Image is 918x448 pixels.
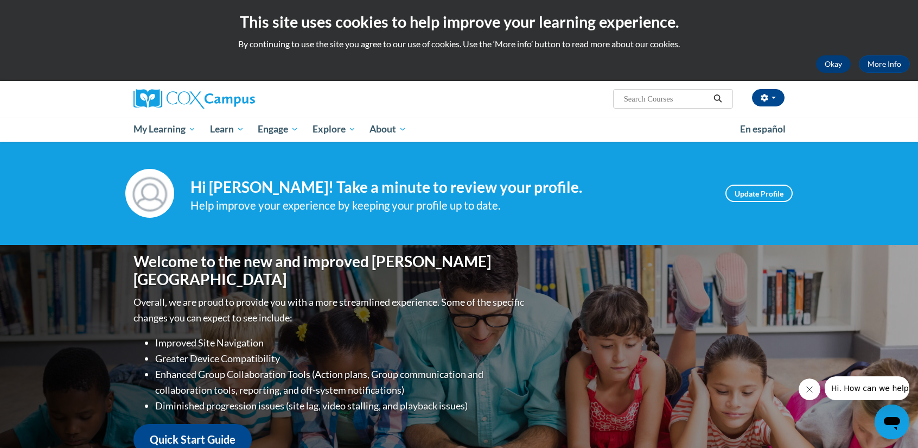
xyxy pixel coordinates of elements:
input: Search Courses [623,92,710,105]
li: Enhanced Group Collaboration Tools (Action plans, Group communication and collaboration tools, re... [155,367,527,398]
a: Explore [305,117,363,142]
iframe: Message from company [825,376,909,400]
a: Engage [251,117,305,142]
a: Cox Campus [133,89,340,109]
span: About [369,123,406,136]
a: En español [733,118,793,141]
iframe: Close message [799,378,820,400]
p: By continuing to use the site you agree to our use of cookies. Use the ‘More info’ button to read... [8,38,910,50]
span: My Learning [133,123,196,136]
h1: Welcome to the new and improved [PERSON_NAME][GEOGRAPHIC_DATA] [133,253,527,289]
a: Learn [203,117,251,142]
img: Cox Campus [133,89,255,109]
button: Okay [816,55,851,73]
span: Hi. How can we help? [7,8,88,16]
span: Learn [210,123,244,136]
a: Update Profile [725,185,793,202]
span: Engage [258,123,298,136]
button: Account Settings [752,89,785,106]
a: About [363,117,414,142]
a: More Info [859,55,910,73]
iframe: Button to launch messaging window [875,405,909,439]
p: Overall, we are proud to provide you with a more streamlined experience. Some of the specific cha... [133,294,527,326]
button: Search [710,92,726,105]
li: Improved Site Navigation [155,335,527,351]
img: Profile Image [125,169,174,218]
div: Main menu [117,117,801,142]
span: Explore [313,123,356,136]
li: Diminished progression issues (site lag, video stalling, and playback issues) [155,398,527,414]
li: Greater Device Compatibility [155,351,527,367]
h4: Hi [PERSON_NAME]! Take a minute to review your profile. [190,178,709,197]
h2: This site uses cookies to help improve your learning experience. [8,11,910,33]
a: My Learning [126,117,203,142]
span: En español [740,123,786,135]
div: Help improve your experience by keeping your profile up to date. [190,197,709,214]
